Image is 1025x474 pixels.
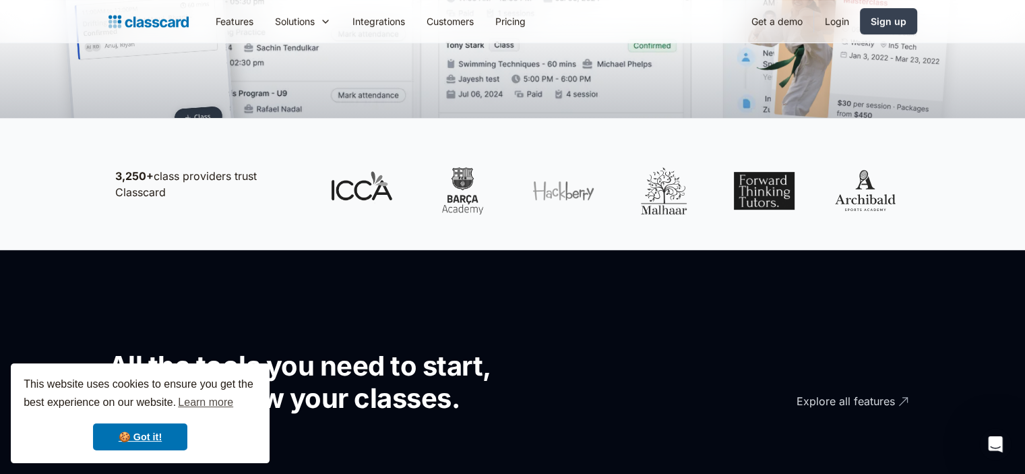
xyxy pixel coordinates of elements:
a: Get a demo [741,6,813,36]
img: tab_domain_overview_orange.svg [36,78,47,89]
a: Explore all features [722,383,910,420]
a: Sign up [860,8,917,34]
a: Customers [416,6,485,36]
h2: All the tools you need to start, run, and grow your classes. [108,350,536,415]
div: Sign up [871,14,906,28]
a: learn more about cookies [176,392,235,413]
div: Solutions [264,6,342,36]
a: dismiss cookie message [93,423,187,450]
div: Keywords by Traffic [149,80,227,88]
div: Domain Overview [51,80,121,88]
a: Pricing [485,6,536,36]
a: Login [814,6,860,36]
div: cookieconsent [11,363,270,463]
div: Domain: [DOMAIN_NAME] [35,35,148,46]
img: tab_keywords_by_traffic_grey.svg [134,78,145,89]
div: Explore all features [797,383,895,409]
a: Features [205,6,264,36]
img: website_grey.svg [22,35,32,46]
iframe: Intercom live chat [979,428,1012,461]
a: Logo [108,12,189,31]
div: v 4.0.25 [38,22,66,32]
p: class providers trust Classcard [115,168,304,200]
strong: 3,250+ [115,169,154,183]
a: Integrations [342,6,416,36]
img: logo_orange.svg [22,22,32,32]
div: Solutions [275,14,315,28]
span: This website uses cookies to ensure you get the best experience on our website. [24,376,257,413]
